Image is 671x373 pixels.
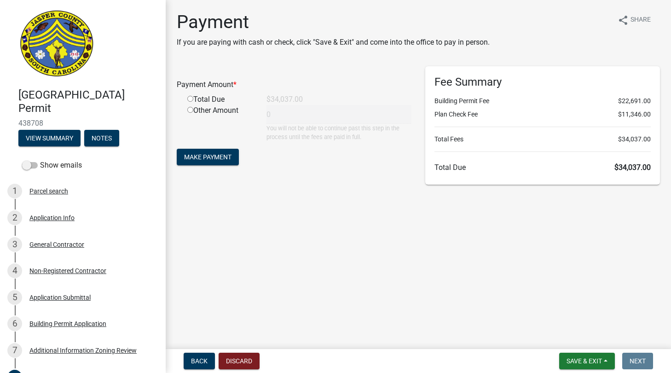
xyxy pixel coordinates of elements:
[618,134,651,144] span: $34,037.00
[191,357,208,365] span: Back
[631,15,651,26] span: Share
[614,163,651,172] span: $34,037.00
[567,357,602,365] span: Save & Exit
[18,10,95,79] img: Jasper County, South Carolina
[180,94,260,105] div: Total Due
[622,353,653,369] button: Next
[434,163,651,172] h6: Total Due
[7,290,22,305] div: 5
[29,294,91,301] div: Application Submittal
[177,11,490,33] h1: Payment
[184,153,231,161] span: Make Payment
[29,268,106,274] div: Non-Registered Contractor
[177,149,239,165] button: Make Payment
[180,105,260,141] div: Other Amount
[18,88,158,115] h4: [GEOGRAPHIC_DATA] Permit
[18,135,81,142] wm-modal-confirm: Summary
[618,96,651,106] span: $22,691.00
[170,79,418,90] div: Payment Amount
[84,130,119,146] button: Notes
[184,353,215,369] button: Back
[559,353,615,369] button: Save & Exit
[18,119,147,128] span: 438708
[434,110,651,119] li: Plan Check Fee
[219,353,260,369] button: Discard
[630,357,646,365] span: Next
[29,347,137,354] div: Additional Information Zoning Review
[434,134,651,144] li: Total Fees
[434,76,651,89] h6: Fee Summary
[29,241,84,248] div: General Contractor
[7,210,22,225] div: 2
[618,110,651,119] span: $11,346.00
[610,11,658,29] button: shareShare
[7,237,22,252] div: 3
[434,96,651,106] li: Building Permit Fee
[177,37,490,48] p: If you are paying with cash or check, click "Save & Exit" and come into the office to pay in person.
[7,263,22,278] div: 4
[7,316,22,331] div: 6
[618,15,629,26] i: share
[7,343,22,358] div: 7
[22,160,82,171] label: Show emails
[84,135,119,142] wm-modal-confirm: Notes
[7,184,22,198] div: 1
[29,215,75,221] div: Application Info
[18,130,81,146] button: View Summary
[29,188,68,194] div: Parcel search
[29,321,106,327] div: Building Permit Application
